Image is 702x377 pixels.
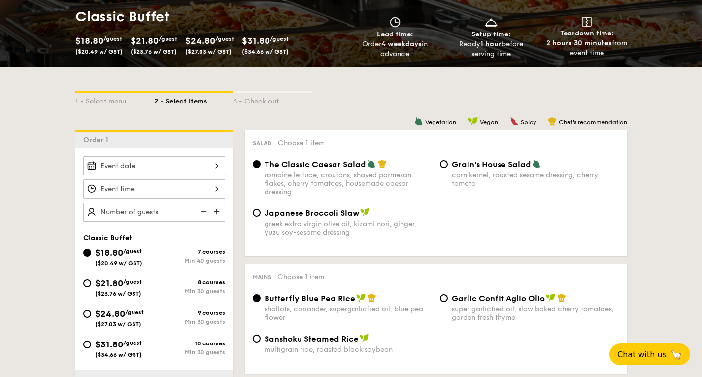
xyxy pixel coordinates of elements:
div: Min 30 guests [154,349,225,356]
img: icon-chef-hat.a58ddaea.svg [368,293,376,302]
input: $24.80/guest($27.03 w/ GST)9 coursesMin 30 guests [83,310,91,318]
span: Vegetarian [425,119,456,126]
input: $18.80/guest($20.49 w/ GST)7 coursesMin 40 guests [83,249,91,257]
span: $24.80 [95,308,125,319]
span: Choose 1 item [278,139,325,147]
span: Order 1 [83,136,112,144]
div: 10 courses [154,340,225,347]
span: $18.80 [95,247,123,258]
span: /guest [125,309,144,316]
div: 9 courses [154,309,225,316]
span: /guest [123,340,142,346]
span: /guest [215,35,234,42]
span: Chef's recommendation [559,119,627,126]
span: ($20.49 w/ GST) [95,260,142,267]
button: Chat with us🦙 [609,343,690,365]
img: icon-vegan.f8ff3823.svg [356,293,366,302]
span: Japanese Broccoli Slaw [265,208,359,218]
span: 🦙 [670,349,682,360]
span: Lead time: [377,30,413,38]
span: Mains [253,274,271,281]
div: Min 40 guests [154,257,225,264]
img: icon-vegan.f8ff3823.svg [468,117,478,126]
span: ($23.76 w/ GST) [95,290,141,297]
img: icon-vegetarian.fe4039eb.svg [532,159,541,168]
span: /guest [123,248,142,255]
span: ($23.76 w/ GST) [131,48,177,55]
span: $21.80 [131,35,159,46]
div: shallots, coriander, supergarlicfied oil, blue pea flower [265,305,432,322]
input: Event date [83,156,225,175]
span: Garlic Confit Aglio Olio [452,294,545,303]
img: icon-vegan.f8ff3823.svg [546,293,556,302]
span: Vegan [480,119,498,126]
img: icon-dish.430c3a2e.svg [484,17,499,28]
input: Number of guests [83,203,225,222]
span: Setup time: [471,30,511,38]
img: icon-clock.2db775ea.svg [388,17,402,28]
div: 1 - Select menu [75,93,154,106]
input: Japanese Broccoli Slawgreek extra virgin olive oil, kizami nori, ginger, yuzu soy-sesame dressing [253,209,261,217]
span: $21.80 [95,278,123,289]
span: /guest [103,35,122,42]
div: corn kernel, roasted sesame dressing, cherry tomato [452,171,619,188]
span: ($20.49 w/ GST) [75,48,123,55]
img: icon-vegetarian.fe4039eb.svg [367,159,376,168]
div: super garlicfied oil, slow baked cherry tomatoes, garden fresh thyme [452,305,619,322]
span: ($27.03 w/ GST) [95,321,141,328]
strong: 4 weekdays [381,40,422,48]
input: Butterfly Blue Pea Riceshallots, coriander, supergarlicfied oil, blue pea flower [253,294,261,302]
div: 8 courses [154,279,225,286]
strong: 1 hour [480,40,501,48]
input: Garlic Confit Aglio Oliosuper garlicfied oil, slow baked cherry tomatoes, garden fresh thyme [440,294,448,302]
span: ($34.66 w/ GST) [95,351,142,358]
span: Sanshoku Steamed Rice [265,334,359,343]
div: 3 - Check out [233,93,312,106]
img: icon-chef-hat.a58ddaea.svg [557,293,566,302]
span: /guest [159,35,177,42]
input: Sanshoku Steamed Ricemultigrain rice, roasted black soybean [253,335,261,343]
span: /guest [123,278,142,285]
span: Grain's House Salad [452,160,531,169]
div: 7 courses [154,248,225,255]
img: icon-vegetarian.fe4039eb.svg [414,117,423,126]
img: icon-reduce.1d2dbef1.svg [196,203,210,221]
span: Teardown time: [560,29,614,37]
h1: Classic Buffet [75,8,347,26]
input: The Classic Caesar Saladromaine lettuce, croutons, shaved parmesan flakes, cherry tomatoes, house... [253,160,261,168]
span: Salad [253,140,272,147]
input: $21.80/guest($23.76 w/ GST)8 coursesMin 30 guests [83,279,91,287]
span: $24.80 [185,35,215,46]
div: 2 - Select items [154,93,233,106]
div: greek extra virgin olive oil, kizami nori, ginger, yuzu soy-sesame dressing [265,220,432,237]
div: romaine lettuce, croutons, shaved parmesan flakes, cherry tomatoes, housemade caesar dressing [265,171,432,196]
div: Ready before serving time [447,39,535,59]
span: $31.80 [242,35,270,46]
span: The Classic Caesar Salad [265,160,366,169]
img: icon-teardown.65201eee.svg [582,17,592,27]
img: icon-chef-hat.a58ddaea.svg [548,117,557,126]
input: Grain's House Saladcorn kernel, roasted sesame dressing, cherry tomato [440,160,448,168]
img: icon-vegan.f8ff3823.svg [360,208,370,217]
span: Choose 1 item [277,273,324,281]
img: icon-add.58712e84.svg [210,203,225,221]
span: /guest [270,35,289,42]
span: Chat with us [617,350,667,359]
img: icon-chef-hat.a58ddaea.svg [378,159,387,168]
span: ($34.66 w/ GST) [242,48,289,55]
span: ($27.03 w/ GST) [185,48,232,55]
strong: 2 hours 30 minutes [546,39,612,47]
div: multigrain rice, roasted black soybean [265,345,432,354]
span: $31.80 [95,339,123,350]
span: Classic Buffet [83,234,132,242]
img: icon-vegan.f8ff3823.svg [360,334,369,343]
img: icon-spicy.37a8142b.svg [510,117,519,126]
input: Event time [83,179,225,199]
span: Spicy [521,119,536,126]
input: $31.80/guest($34.66 w/ GST)10 coursesMin 30 guests [83,341,91,348]
span: Butterfly Blue Pea Rice [265,294,355,303]
div: Min 30 guests [154,288,225,295]
span: $18.80 [75,35,103,46]
div: from event time [543,38,631,58]
div: Order in advance [351,39,439,59]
